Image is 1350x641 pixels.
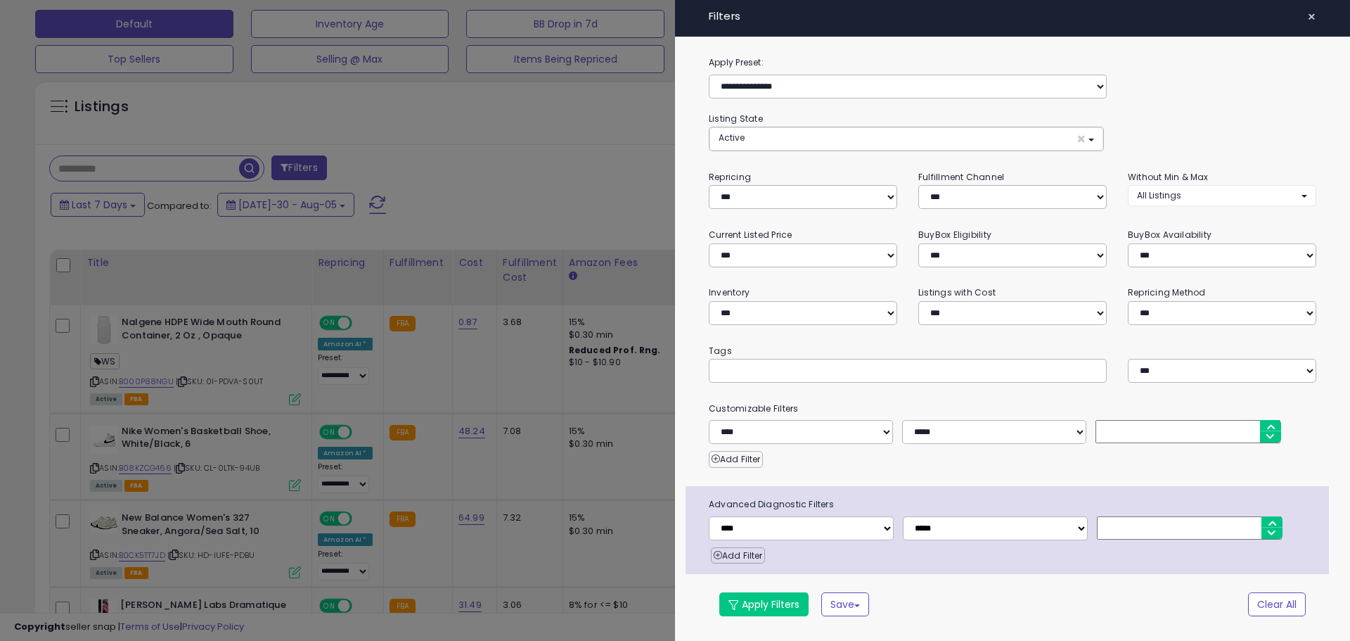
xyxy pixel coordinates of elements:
[709,127,1103,151] button: Active ×
[719,132,745,144] span: Active
[1076,132,1086,146] span: ×
[709,286,750,298] small: Inventory
[1128,185,1316,205] button: All Listings
[1137,189,1181,201] span: All Listings
[711,547,765,564] button: Add Filter
[918,229,991,241] small: BuyBox Eligibility
[821,592,869,616] button: Save
[918,286,996,298] small: Listings with Cost
[1128,286,1206,298] small: Repricing Method
[918,171,1004,183] small: Fulfillment Channel
[1128,229,1211,241] small: BuyBox Availability
[709,451,763,468] button: Add Filter
[698,55,1327,70] label: Apply Preset:
[1307,7,1316,27] span: ×
[698,401,1327,417] small: Customizable Filters
[709,113,763,125] small: Listing State
[698,343,1327,359] small: Tags
[1301,7,1322,27] button: ×
[709,229,792,241] small: Current Listed Price
[709,171,751,183] small: Repricing
[719,592,809,616] button: Apply Filters
[709,11,1316,23] h4: Filters
[1248,592,1306,616] button: Clear All
[698,497,1329,512] span: Advanced Diagnostic Filters
[1128,171,1209,183] small: Without Min & Max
